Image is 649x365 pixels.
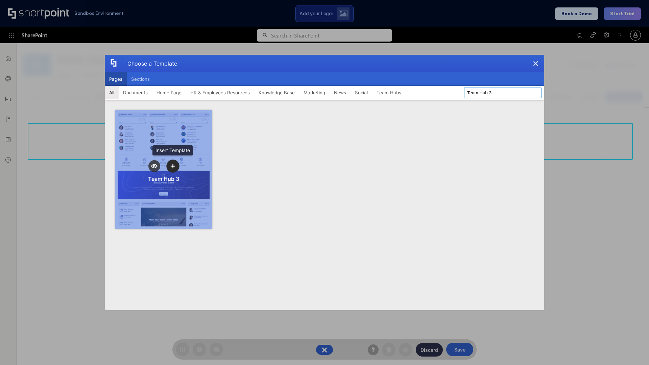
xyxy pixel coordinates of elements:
[119,86,152,99] button: Documents
[615,333,649,365] iframe: Chat Widget
[372,86,406,99] button: Team Hubs
[148,175,179,182] div: Team Hub 3
[152,86,186,99] button: Home Page
[464,88,542,98] input: Search
[186,86,254,99] button: HR & Employees Resources
[351,86,372,99] button: Social
[127,72,154,86] button: Sections
[299,86,330,99] button: Marketing
[254,86,299,99] button: Knowledge Base
[330,86,351,99] button: News
[105,72,127,86] button: Pages
[105,55,544,310] div: template selector
[122,55,177,72] div: Choose a Template
[105,86,119,99] button: All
